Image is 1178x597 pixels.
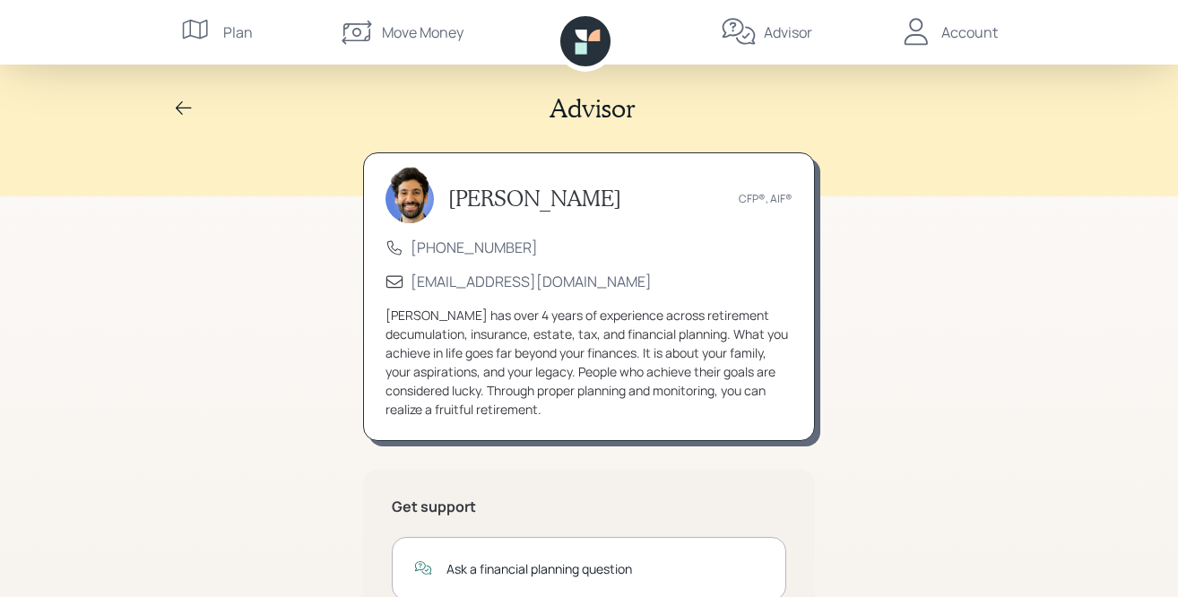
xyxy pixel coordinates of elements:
[385,166,434,223] img: eric-schwartz-headshot.png
[764,22,812,43] div: Advisor
[385,306,793,419] div: [PERSON_NAME] has over 4 years of experience across retirement decumulation, insurance, estate, t...
[550,93,636,124] h2: Advisor
[411,272,652,291] a: [EMAIL_ADDRESS][DOMAIN_NAME]
[392,498,786,515] h5: Get support
[448,186,621,212] h3: [PERSON_NAME]
[739,191,793,207] div: CFP®, AIF®
[411,238,538,257] a: [PHONE_NUMBER]
[446,559,764,578] div: Ask a financial planning question
[382,22,463,43] div: Move Money
[941,22,998,43] div: Account
[223,22,253,43] div: Plan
